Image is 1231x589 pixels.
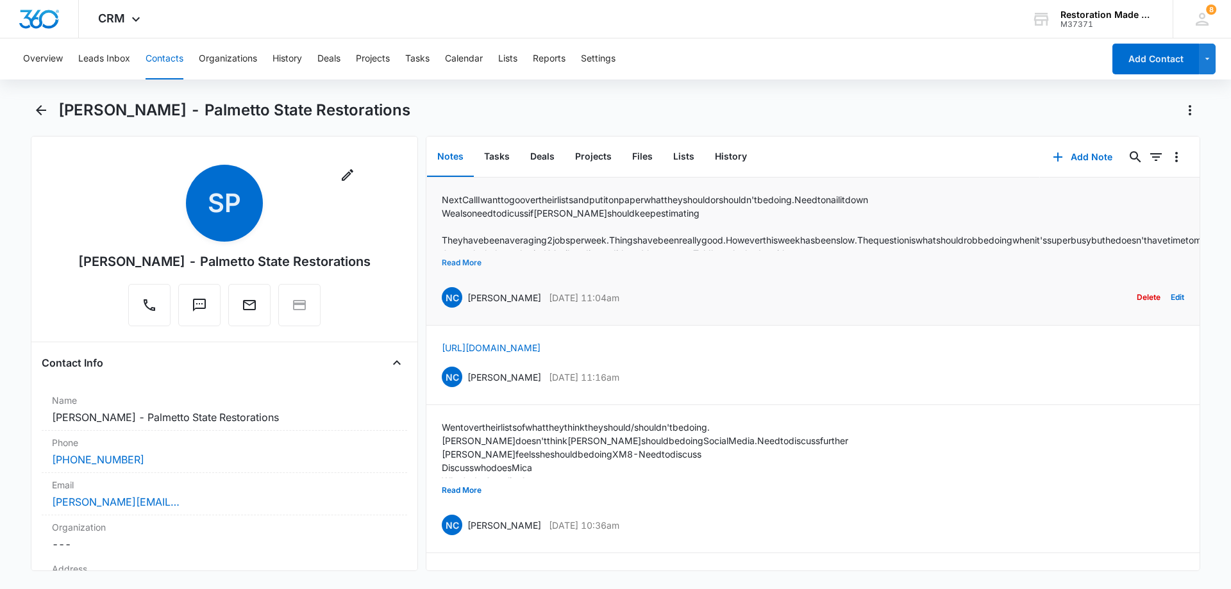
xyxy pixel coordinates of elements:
button: Tasks [474,137,520,177]
button: History [272,38,302,79]
h1: [PERSON_NAME] - Palmetto State Restorations [58,101,410,120]
p: Currently she has only tried 33 mile radius and it hasn't been great. Told her to look at Inquirly. [442,247,1228,260]
div: account name [1060,10,1154,20]
button: Tasks [405,38,430,79]
div: Organization--- [42,515,407,557]
div: account id [1060,20,1154,29]
a: Text [178,304,221,315]
p: [DATE] 11:16am [549,370,619,384]
button: Files [622,137,663,177]
p: [PERSON_NAME] [467,370,541,384]
button: Add Note [1040,142,1125,172]
div: notifications count [1206,4,1216,15]
button: History [705,137,757,177]
button: Delete [1137,285,1160,310]
a: Call [128,304,171,315]
div: [PERSON_NAME] - Palmetto State Restorations [78,252,371,271]
dd: --- [52,536,397,552]
a: [URL][DOMAIN_NAME] [442,342,540,353]
label: Phone [52,436,397,449]
button: Add Contact [1112,44,1199,74]
button: Overflow Menu [1166,147,1187,167]
button: Notes [427,137,474,177]
p: Discuss who does Mica [442,461,884,474]
button: Deals [317,38,340,79]
button: Email [228,284,271,326]
span: CRM [98,12,125,25]
p: [PERSON_NAME] [467,291,541,304]
button: Projects [565,137,622,177]
button: Actions [1180,100,1200,120]
p: Who Order Supplies? [442,474,884,488]
p: [DATE] 11:04am [549,291,619,304]
div: Name[PERSON_NAME] - Palmetto State Restorations [42,388,407,431]
span: SP [186,165,263,242]
button: Edit [1171,285,1184,310]
button: Search... [1125,147,1146,167]
a: [PERSON_NAME][EMAIL_ADDRESS][DOMAIN_NAME] [52,494,180,510]
button: Close [387,353,407,373]
span: 8 [1206,4,1216,15]
p: [PERSON_NAME] feels she should be doing XM8- Need to discuss [442,447,884,461]
dd: [PERSON_NAME] - Palmetto State Restorations [52,410,397,425]
p: Next Call I want to go over their lists and put it on paper what they should or shouldn't be doin... [442,193,1228,206]
p: [PERSON_NAME] [467,518,541,532]
button: Back [31,100,51,120]
span: NC [442,287,462,308]
button: Calendar [445,38,483,79]
button: Deals [520,137,565,177]
button: Overview [23,38,63,79]
h4: Contact Info [42,355,103,370]
button: Projects [356,38,390,79]
button: Leads Inbox [78,38,130,79]
button: Text [178,284,221,326]
button: Lists [498,38,517,79]
div: Email[PERSON_NAME][EMAIL_ADDRESS][DOMAIN_NAME] [42,473,407,515]
button: Settings [581,38,615,79]
button: Read More [442,251,482,275]
a: [PHONE_NUMBER] [52,452,144,467]
button: Read More [442,478,482,502]
label: Name [52,394,397,407]
button: Call [128,284,171,326]
label: Email [52,478,397,492]
label: Address [52,562,397,576]
a: Email [228,304,271,315]
span: NC [442,515,462,535]
button: Lists [663,137,705,177]
p: [PERSON_NAME] doesn't think [PERSON_NAME] should be doing Social Media. Need to discuss further [442,434,884,447]
label: Organization [52,520,397,534]
button: Organizations [199,38,257,79]
button: Filters [1146,147,1166,167]
p: They have been averaging 2 jobs per week. Things have been really good. However this week has bee... [442,233,1228,247]
p: [DATE] 10:36am [549,518,619,532]
div: Phone[PHONE_NUMBER] [42,431,407,473]
button: Contacts [146,38,183,79]
button: Reports [533,38,565,79]
p: We also need to dicuss if [PERSON_NAME] should keep estimating [442,206,1228,220]
span: NC [442,367,462,387]
p: Went over their lists of what they think they should/shouldn't be doing. [442,420,884,434]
